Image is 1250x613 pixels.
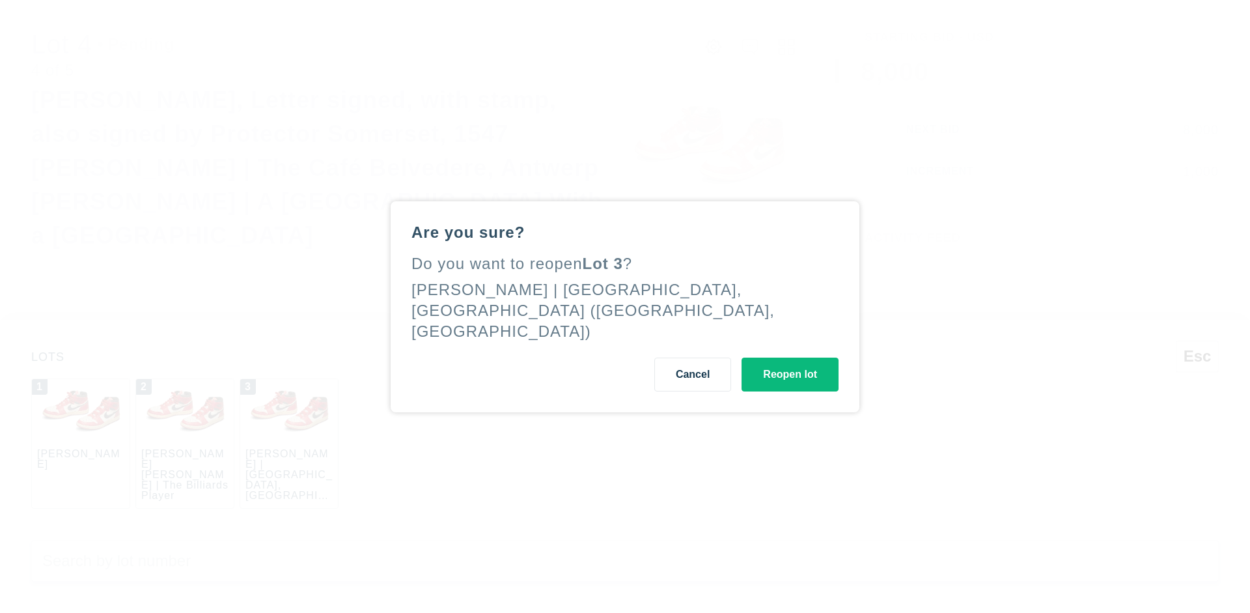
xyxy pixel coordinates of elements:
[411,281,775,340] div: [PERSON_NAME] | [GEOGRAPHIC_DATA], [GEOGRAPHIC_DATA] ([GEOGRAPHIC_DATA], [GEOGRAPHIC_DATA])
[742,358,839,392] button: Reopen lot
[654,358,731,392] button: Cancel
[411,222,839,243] div: Are you sure?
[583,255,623,272] span: Lot 3
[411,253,839,274] div: Do you want to reopen ?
